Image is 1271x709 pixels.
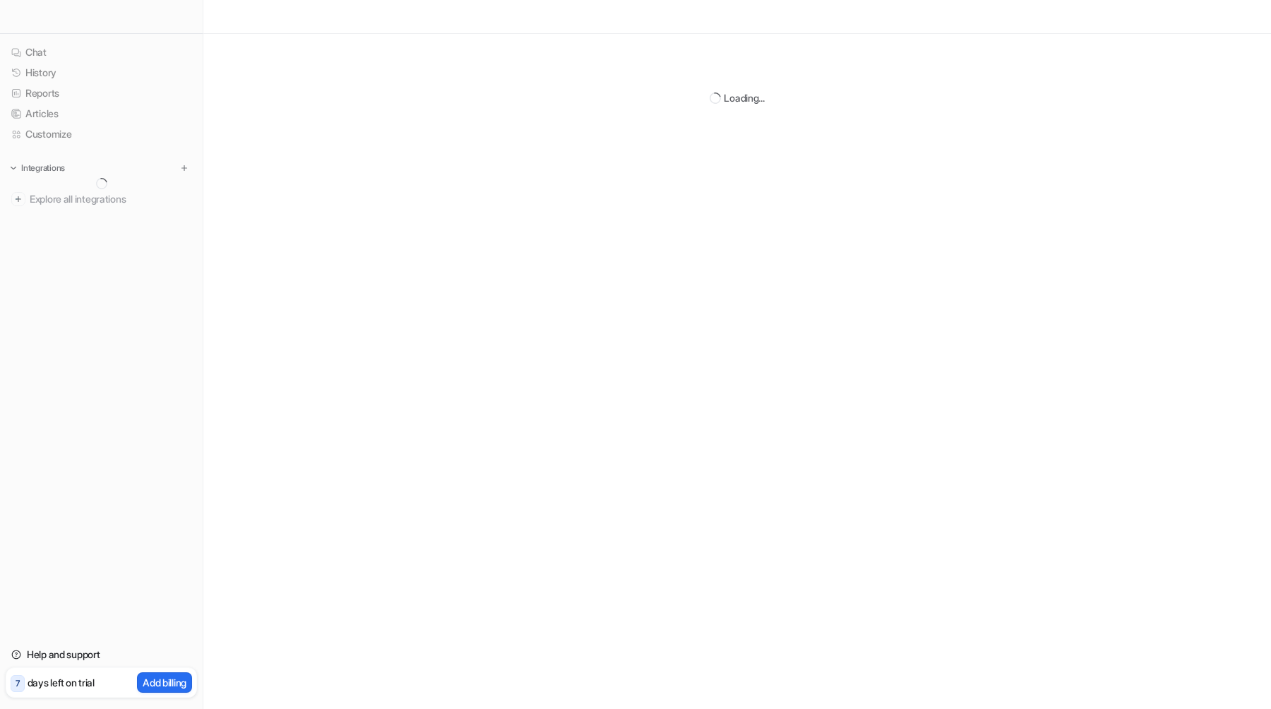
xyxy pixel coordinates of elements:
[8,163,18,173] img: expand menu
[6,645,197,665] a: Help and support
[21,162,65,174] p: Integrations
[143,675,186,690] p: Add billing
[6,83,197,103] a: Reports
[179,163,189,173] img: menu_add.svg
[28,675,95,690] p: days left on trial
[6,124,197,144] a: Customize
[6,104,197,124] a: Articles
[724,90,764,105] div: Loading...
[11,192,25,206] img: explore all integrations
[16,677,20,690] p: 7
[6,42,197,62] a: Chat
[6,63,197,83] a: History
[30,188,191,210] span: Explore all integrations
[6,189,197,209] a: Explore all integrations
[6,161,69,175] button: Integrations
[137,672,192,693] button: Add billing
